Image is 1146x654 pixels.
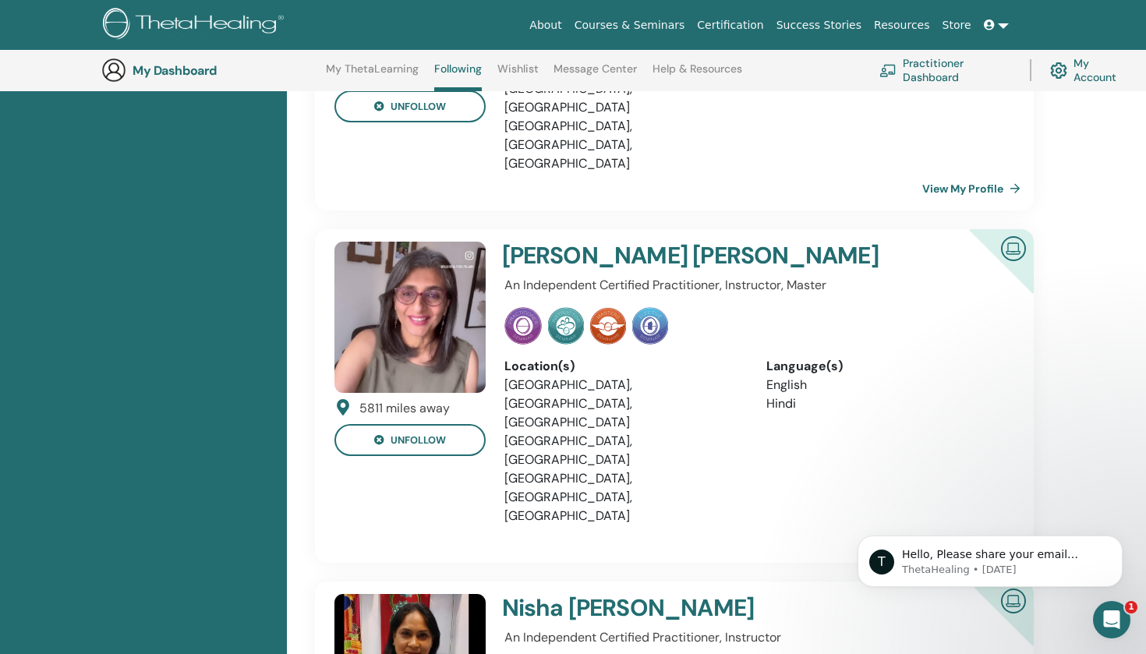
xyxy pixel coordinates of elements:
li: [GEOGRAPHIC_DATA], [GEOGRAPHIC_DATA] [504,80,743,117]
li: [GEOGRAPHIC_DATA], [GEOGRAPHIC_DATA], [GEOGRAPHIC_DATA] [504,117,743,173]
a: View My Profile [922,173,1027,204]
div: 5811 miles away [359,399,450,418]
div: Language(s) [766,357,1005,376]
a: My ThetaLearning [326,62,419,87]
a: Help & Resources [653,62,742,87]
img: default.jpg [334,242,486,393]
div: Location(s) [504,357,743,376]
p: An Independent Certified Practitioner, Instructor, Master [504,276,1006,295]
h4: [PERSON_NAME] [PERSON_NAME] [502,242,920,270]
li: [GEOGRAPHIC_DATA], [GEOGRAPHIC_DATA], [GEOGRAPHIC_DATA] [504,376,743,432]
li: English [766,376,1005,394]
div: Certified Online Instructor [944,229,1034,319]
li: [GEOGRAPHIC_DATA], [GEOGRAPHIC_DATA] [504,432,743,469]
a: Practitioner Dashboard [879,53,1011,87]
a: Following [434,62,482,91]
li: Hindi [766,394,1005,413]
a: Resources [868,11,936,40]
iframe: Intercom notifications message [834,503,1146,612]
button: unfollow [334,90,486,122]
p: An Independent Certified Practitioner, Instructor [504,628,1006,647]
a: Certification [691,11,769,40]
a: Courses & Seminars [568,11,691,40]
h3: My Dashboard [133,63,288,78]
img: chalkboard-teacher.svg [879,64,897,76]
h4: Nisha [PERSON_NAME] [502,594,920,622]
a: About [523,11,568,40]
img: Certified Online Instructor [995,230,1032,265]
li: [GEOGRAPHIC_DATA], [GEOGRAPHIC_DATA], [GEOGRAPHIC_DATA] [504,469,743,525]
a: Store [936,11,978,40]
span: 1 [1125,601,1137,613]
button: unfollow [334,424,486,456]
a: Success Stories [770,11,868,40]
a: Message Center [554,62,637,87]
img: generic-user-icon.jpg [101,58,126,83]
img: cog.svg [1050,58,1067,83]
iframe: Intercom live chat [1093,601,1130,638]
a: Wishlist [497,62,539,87]
img: logo.png [103,8,289,43]
a: My Account [1050,53,1129,87]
